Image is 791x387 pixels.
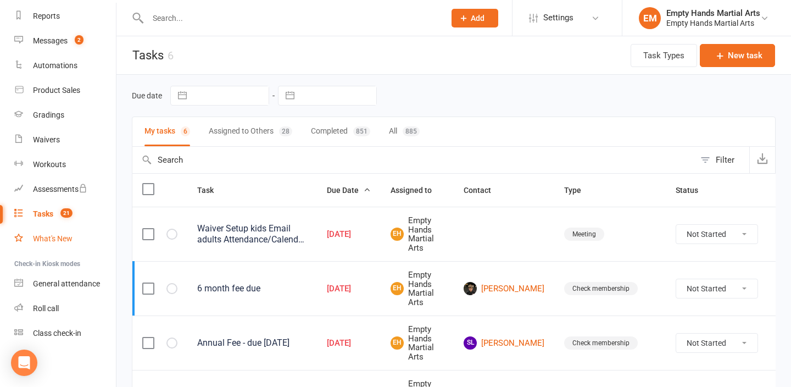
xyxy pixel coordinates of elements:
[327,184,371,197] button: Due Date
[14,4,116,29] a: Reports
[391,325,444,361] span: Empty Hands Martial Arts
[197,283,307,294] div: 6 month fee due
[33,185,87,193] div: Assessments
[564,228,604,241] div: Meeting
[676,184,710,197] button: Status
[209,117,292,146] button: Assigned to Others28
[33,160,66,169] div: Workouts
[464,282,477,295] img: Zayden Tanner-Hazledine
[564,184,593,197] button: Type
[391,270,444,307] span: Empty Hands Martial Arts
[327,230,371,239] div: [DATE]
[75,35,83,45] span: 2
[391,186,444,195] span: Assigned to
[14,296,116,321] a: Roll call
[14,78,116,103] a: Product Sales
[327,339,371,348] div: [DATE]
[391,336,404,350] span: EH
[33,304,59,313] div: Roll call
[389,117,420,146] button: All885
[452,9,498,27] button: Add
[311,117,370,146] button: Completed851
[132,147,695,173] input: Search
[14,128,116,152] a: Waivers
[327,284,371,294] div: [DATE]
[14,226,116,251] a: What's New
[197,338,307,349] div: Annual Fee - due [DATE]
[464,336,544,350] a: SL[PERSON_NAME]
[132,91,162,100] label: Due date
[14,152,116,177] a: Workouts
[564,282,638,295] div: Check membership
[279,126,292,136] div: 28
[33,135,60,144] div: Waivers
[33,61,77,70] div: Automations
[631,44,697,67] button: Task Types
[700,44,775,67] button: New task
[464,186,503,195] span: Contact
[564,186,593,195] span: Type
[14,103,116,128] a: Gradings
[33,86,80,95] div: Product Sales
[116,36,174,74] h1: Tasks
[197,223,307,245] div: Waiver Setup kids Email adults Attendance/Calendar Mailchimp Uniform pack task Uniform - Kids EHM...
[60,208,73,218] span: 21
[464,336,477,350] span: SL
[168,49,174,62] div: 6
[716,153,734,167] div: Filter
[464,282,544,295] a: [PERSON_NAME]
[695,147,749,173] button: Filter
[33,209,53,218] div: Tasks
[144,117,190,146] button: My tasks6
[14,202,116,226] a: Tasks 21
[33,12,60,20] div: Reports
[564,336,638,350] div: Check membership
[33,110,64,119] div: Gradings
[14,177,116,202] a: Assessments
[197,184,226,197] button: Task
[33,234,73,243] div: What's New
[639,7,661,29] div: EM
[666,8,760,18] div: Empty Hands Martial Arts
[33,279,100,288] div: General attendance
[33,329,81,338] div: Class check-in
[14,272,116,296] a: General attendance kiosk mode
[464,184,503,197] button: Contact
[676,186,710,195] span: Status
[403,126,420,136] div: 885
[33,36,68,45] div: Messages
[471,14,484,23] span: Add
[391,282,404,295] span: EH
[181,126,190,136] div: 6
[391,216,444,252] span: Empty Hands Martial Arts
[14,53,116,78] a: Automations
[197,186,226,195] span: Task
[14,321,116,346] a: Class kiosk mode
[666,18,760,28] div: Empty Hands Martial Arts
[543,5,573,30] span: Settings
[391,228,404,241] span: EH
[144,10,437,26] input: Search...
[11,350,37,376] div: Open Intercom Messenger
[14,29,116,53] a: Messages 2
[327,186,371,195] span: Due Date
[391,184,444,197] button: Assigned to
[353,126,370,136] div: 851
